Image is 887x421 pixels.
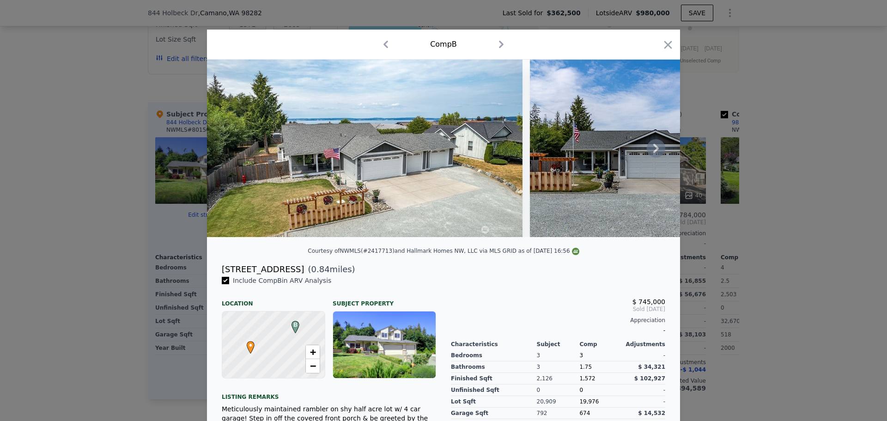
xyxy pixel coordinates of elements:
div: Finished Sqft [451,373,537,384]
span: • [244,338,257,352]
span: Include Comp B in ARV Analysis [229,277,335,284]
div: Subject Property [333,293,436,307]
a: Zoom out [306,359,320,373]
div: Adjustments [622,341,665,348]
div: Appreciation [451,317,665,324]
div: - [622,350,665,361]
div: Subject [537,341,580,348]
div: 792 [537,408,580,419]
span: 674 [579,410,590,416]
div: 0 [537,384,580,396]
a: Zoom in [306,345,320,359]
div: 1.75 [579,361,622,373]
span: 0 [579,387,583,393]
div: - [622,384,665,396]
span: − [310,360,316,372]
span: B [289,321,302,329]
span: 3 [579,352,583,359]
span: 19,976 [579,398,599,405]
span: ( miles) [304,263,355,276]
div: 3 [537,350,580,361]
div: Comp [579,341,622,348]
div: 3 [537,361,580,373]
div: Comp B [430,39,457,50]
div: Bathrooms [451,361,537,373]
div: • [244,341,250,347]
div: Characteristics [451,341,537,348]
div: Lot Sqft [451,396,537,408]
div: Bedrooms [451,350,537,361]
img: NWMLS Logo [572,248,579,255]
span: 1,572 [579,375,595,382]
div: 2,126 [537,373,580,384]
span: $ 34,321 [638,364,665,370]
div: Location [222,293,325,307]
div: B [289,321,295,326]
div: [STREET_ADDRESS] [222,263,304,276]
span: 0.84 [311,264,330,274]
div: - [622,396,665,408]
div: Listing remarks [222,386,436,401]
span: $ 102,927 [634,375,665,382]
span: $ 14,532 [638,410,665,416]
div: Courtesy of NWMLS (#2417713) and Hallmark Homes NW, LLC via MLS GRID as of [DATE] 16:56 [308,248,579,254]
img: Property Img [207,60,522,237]
div: 20,909 [537,396,580,408]
div: Unfinished Sqft [451,384,537,396]
span: Sold [DATE] [451,305,665,313]
img: Property Img [530,60,796,237]
div: - [451,324,665,337]
div: Garage Sqft [451,408,537,419]
span: + [310,346,316,358]
span: $ 745,000 [632,298,665,305]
